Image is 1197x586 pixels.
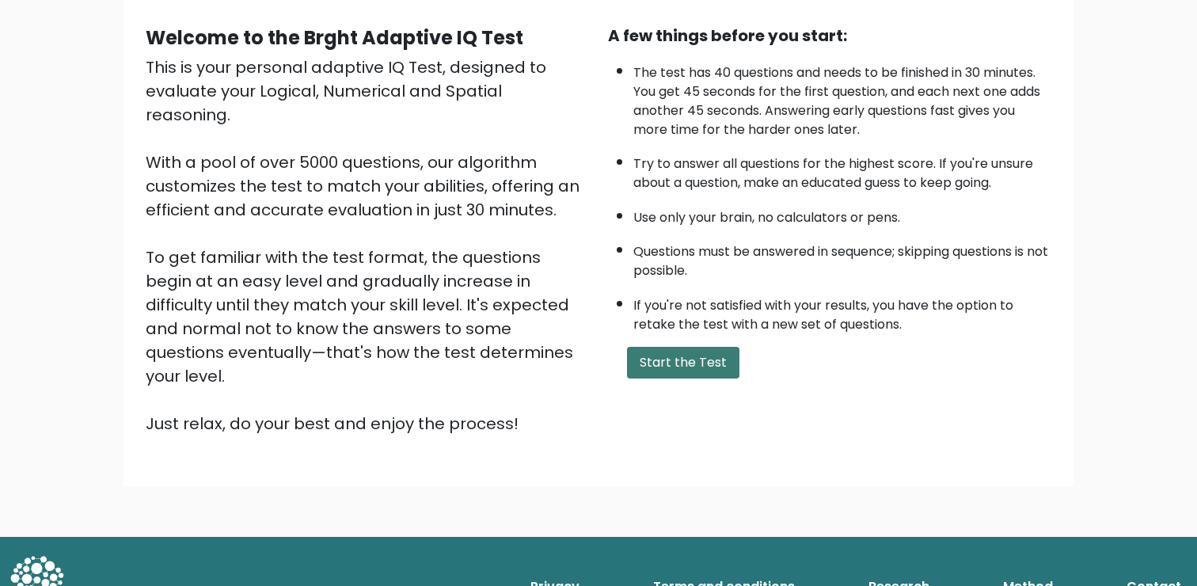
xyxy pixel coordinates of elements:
[146,55,589,436] div: This is your personal adaptive IQ Test, designed to evaluate your Logical, Numerical and Spatial ...
[633,234,1051,280] li: Questions must be answered in sequence; skipping questions is not possible.
[633,146,1051,192] li: Try to answer all questions for the highest score. If you're unsure about a question, make an edu...
[633,55,1051,139] li: The test has 40 questions and needs to be finished in 30 minutes. You get 45 seconds for the firs...
[633,200,1051,227] li: Use only your brain, no calculators or pens.
[146,25,523,51] b: Welcome to the Brght Adaptive IQ Test
[627,347,739,379] button: Start the Test
[608,24,1051,48] div: A few things before you start:
[633,288,1051,334] li: If you're not satisfied with your results, you have the option to retake the test with a new set ...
